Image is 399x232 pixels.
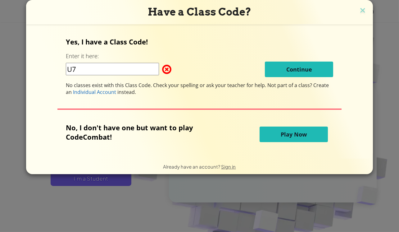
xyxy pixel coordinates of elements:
span: Individual Account [73,89,116,95]
span: No classes exist with this Class Code. Check your spelling or ask your teacher for help. [66,82,267,89]
a: Sign in [221,164,236,169]
button: Continue [265,62,333,77]
label: Enter it here: [66,52,99,60]
span: Not part of a class? Create an [66,82,329,95]
span: Have a Class Code? [148,6,251,18]
button: Play Now [260,127,328,142]
span: Already have an account? [163,164,221,169]
span: Play Now [281,131,307,138]
span: Continue [286,66,312,73]
p: No, I don't have one but want to play CodeCombat! [66,123,224,142]
p: Yes, I have a Class Code! [66,37,333,46]
span: instead. [116,89,136,95]
img: close icon [359,6,367,16]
